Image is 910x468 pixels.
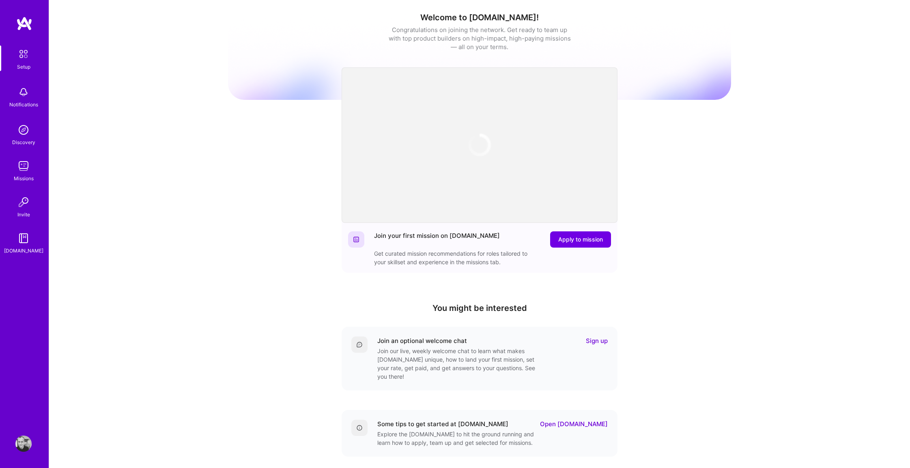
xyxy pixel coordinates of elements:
[9,100,38,109] div: Notifications
[17,63,30,71] div: Setup
[388,26,571,51] div: Congratulations on joining the network. Get ready to team up with top product builders on high-im...
[374,231,500,248] div: Join your first mission on [DOMAIN_NAME]
[356,425,363,431] img: Details
[377,336,467,345] div: Join an optional welcome chat
[342,67,617,223] iframe: video
[15,230,32,246] img: guide book
[586,336,608,345] a: Sign up
[15,122,32,138] img: discovery
[16,16,32,31] img: logo
[550,231,611,248] button: Apply to mission
[377,420,508,428] div: Some tips to get started at [DOMAIN_NAME]
[467,133,492,157] img: loading
[15,194,32,210] img: Invite
[15,158,32,174] img: teamwork
[13,436,34,452] a: User Avatar
[540,420,608,428] a: Open [DOMAIN_NAME]
[377,347,540,381] div: Join our live, weekly welcome chat to learn what makes [DOMAIN_NAME] unique, how to land your fir...
[15,84,32,100] img: bell
[558,235,603,244] span: Apply to mission
[15,436,32,452] img: User Avatar
[228,13,731,22] h1: Welcome to [DOMAIN_NAME]!
[14,174,34,183] div: Missions
[17,210,30,219] div: Invite
[15,45,32,63] img: setup
[377,430,540,447] div: Explore the [DOMAIN_NAME] to hit the ground running and learn how to apply, team up and get selec...
[342,303,617,313] h4: You might be interested
[356,341,363,348] img: Comment
[353,236,359,243] img: Website
[374,249,536,266] div: Get curated mission recommendations for roles tailored to your skillset and experience in the mis...
[12,138,35,147] div: Discovery
[4,246,43,255] div: [DOMAIN_NAME]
